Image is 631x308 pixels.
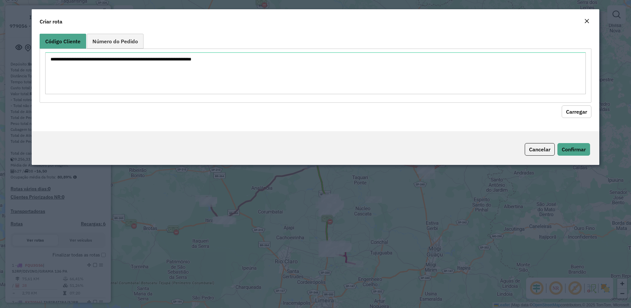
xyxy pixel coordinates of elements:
[584,19,589,24] em: Fechar
[40,18,62,25] h4: Criar rota
[582,17,591,26] button: Close
[557,143,590,156] button: Confirmar
[45,39,81,44] span: Código Cliente
[525,143,555,156] button: Cancelar
[92,39,138,44] span: Número do Pedido
[562,105,591,118] button: Carregar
